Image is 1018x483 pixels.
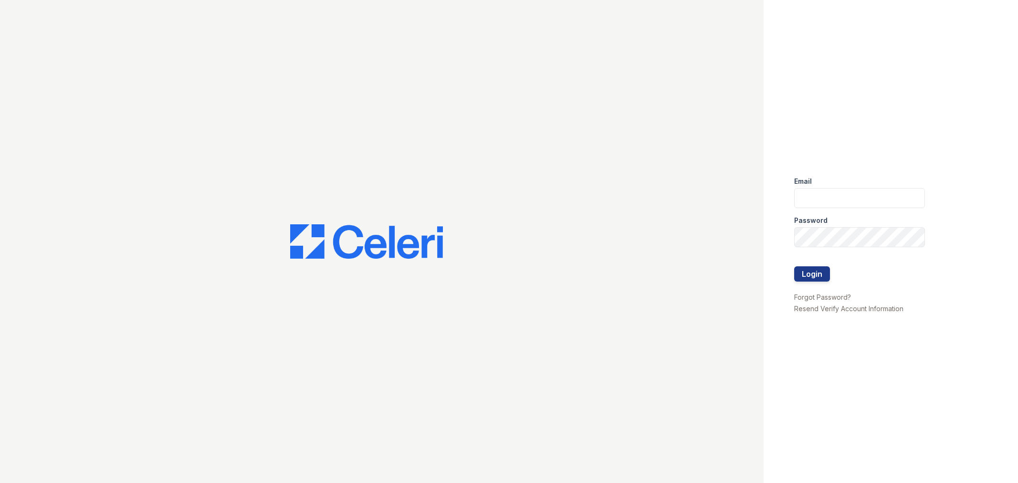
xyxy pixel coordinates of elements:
[794,293,851,301] a: Forgot Password?
[794,216,828,225] label: Password
[794,304,903,313] a: Resend Verify Account Information
[290,224,443,259] img: CE_Logo_Blue-a8612792a0a2168367f1c8372b55b34899dd931a85d93a1a3d3e32e68fde9ad4.png
[794,266,830,282] button: Login
[794,177,812,186] label: Email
